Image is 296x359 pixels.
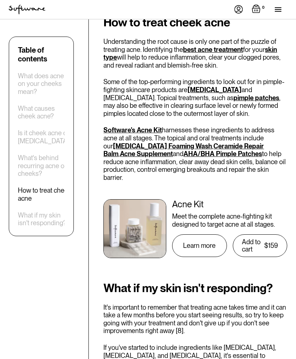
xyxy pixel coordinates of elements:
[18,105,72,120] a: What causes cheek acne?
[103,38,287,69] p: Understanding the root cause is only one part of the puzzle of treating acne. Identifying the for...
[9,5,45,14] img: Software Logo
[18,154,72,178] a: What's behind recurring acne on cheeks?
[234,94,279,102] a: pimple patches
[261,4,266,11] div: 0
[9,5,45,14] a: home
[103,16,287,29] h2: How to treat cheek acne
[113,142,212,150] a: [MEDICAL_DATA] Foaming Wash
[183,46,243,53] a: best acne treatment
[18,187,72,203] a: How to treat cheek acne
[103,281,287,295] h2: What if my skin isn't responding?
[120,150,173,158] a: Acne Supplement
[18,129,72,145] a: Is it cheek acne or [MEDICAL_DATA]?
[18,46,72,63] div: Table of contents
[18,211,72,227] a: What if my skin isn't responding?
[103,199,287,258] a: Acne KitMeet the complete acne-fighting kit designed to target acne at all stages.Learn moreAdd t...
[172,212,287,228] div: Meet the complete acne-fighting kit designed to target acne at all stages.
[242,238,264,253] div: Add to cart
[18,72,72,96] a: What does acne on your cheeks mean?
[187,86,242,94] a: [MEDICAL_DATA]
[183,150,262,158] a: AHA/BHA Pimple Patches
[172,199,287,210] div: Acne Kit
[103,126,287,181] p: harnesses these ingredients to address acne at all stages. The topical and oral treatments includ...
[264,242,278,249] div: $159
[103,142,264,158] a: Ceramide Repair Balm
[183,242,216,249] div: Learn more
[103,78,287,117] p: Some of the top-performing ingredients to look out for in pimple-fighting skincare products are a...
[252,4,266,15] a: Open empty cart
[103,303,287,335] p: It's important to remember that treating acne takes time and it can take a few months before you ...
[103,126,162,134] a: Software's Acne Kit
[103,46,277,61] a: skin type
